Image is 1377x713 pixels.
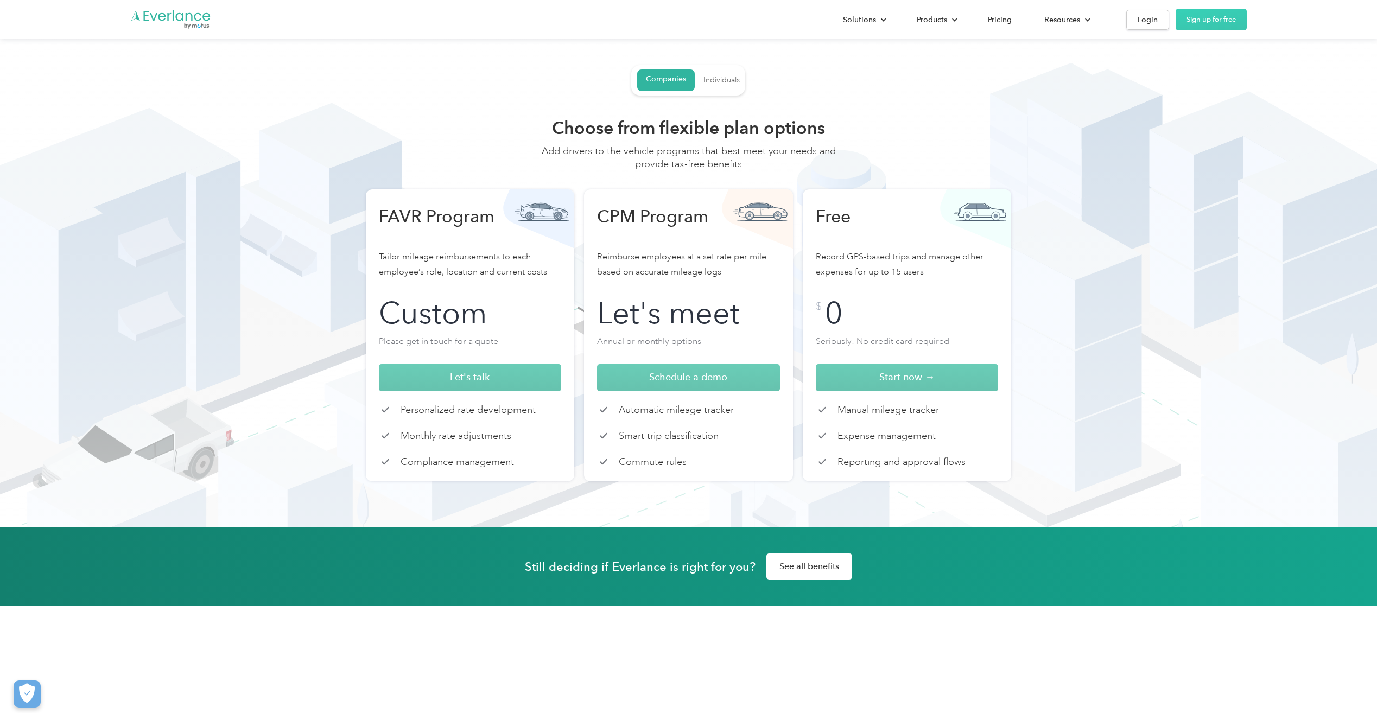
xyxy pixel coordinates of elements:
span: Start now → [879,371,935,383]
div: $ [816,301,822,312]
p: Record GPS-based trips and manage other expenses for up to 15 users [816,249,999,288]
p: Manual mileage tracker [837,404,939,416]
p: Reporting and approval flows [837,456,966,468]
span: Schedule a demo [649,371,727,383]
button: Cookies Settings [14,680,41,708]
p: Reimburse employees at a set rate per mile based on accurate mileage logs [597,249,780,288]
h3: FAVR Program [379,206,520,249]
p: Smart trip classification [619,430,719,442]
p: Seriously! No credit card required [816,334,999,355]
h3: CPM Program [597,206,738,249]
a: Pricing [977,10,1023,29]
div: Pricing [988,13,1012,27]
div: Login [1138,13,1158,27]
h3: Free [816,206,957,249]
div: Custom [379,301,487,325]
div: Resources [1033,10,1099,29]
div: Resources [1044,13,1080,27]
p: Compliance management [401,456,514,468]
a: Sign up for free [1176,9,1247,30]
a: See all benefits [766,553,852,580]
div: Let's meet [597,301,740,325]
p: Tailor mileage reimbursements to each employee’s role, location and current costs [379,249,562,288]
span: Let's talk [450,371,490,383]
p: Automatic mileage tracker [619,404,734,416]
p: Please get in touch for a quote [379,334,562,355]
p: Commute rules [619,456,687,468]
div: Solutions [843,13,876,27]
div: Solutions [832,10,895,29]
p: Expense management [837,430,936,442]
div: 0 [825,301,842,325]
p: Monthly rate adjustments [401,430,511,442]
input: Submit [187,98,258,121]
input: Submit [187,143,258,165]
div: Products [906,10,966,29]
a: Let's talk [379,364,562,391]
div: Individuals [703,75,740,85]
a: Schedule a demo [597,364,780,391]
a: Login [1126,10,1169,30]
div: Still deciding if Everlance is right for you? [525,559,756,574]
p: Personalized rate development [401,404,536,416]
div: Companies [646,74,686,84]
div: Products [917,13,947,27]
p: Annual or monthly options [597,334,780,355]
a: Start now → [816,364,999,391]
a: Go to homepage [130,9,212,30]
h2: Choose from flexible plan options [526,117,852,139]
div: Add drivers to the vehicle programs that best meet your needs and provide tax-free benefits [526,144,852,181]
